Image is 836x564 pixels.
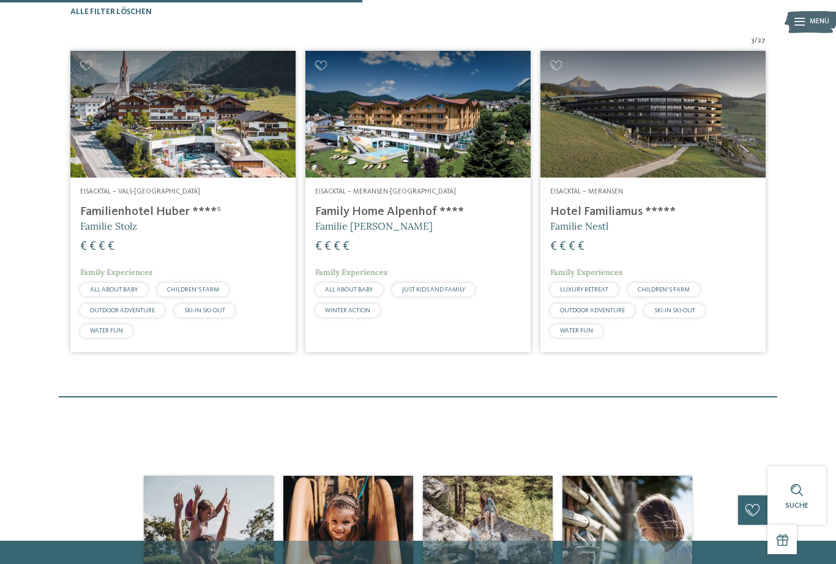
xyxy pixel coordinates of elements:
[325,307,370,314] span: WINTER ACTION
[324,241,331,253] span: €
[654,307,695,314] span: SKI-IN SKI-OUT
[343,241,349,253] span: €
[550,241,557,253] span: €
[315,241,322,253] span: €
[638,287,690,293] span: CHILDREN’S FARM
[758,36,766,46] span: 27
[325,287,373,293] span: ALL ABOUT BABY
[80,267,152,277] span: Family Experiences
[80,205,286,219] h4: Familienhotel Huber ****ˢ
[305,51,531,352] a: Familienhotels gesucht? Hier findet ihr die besten! Eisacktal – Meransen-[GEOGRAPHIC_DATA] Family...
[315,220,433,232] span: Familie [PERSON_NAME]
[560,287,608,293] span: LUXURY RETREAT
[80,220,137,232] span: Familie Stolz
[70,51,296,178] img: Familienhotels gesucht? Hier findet ihr die besten!
[89,241,96,253] span: €
[90,287,138,293] span: ALL ABOUT BABY
[569,241,575,253] span: €
[550,220,608,232] span: Familie Nestl
[550,267,622,277] span: Family Experiences
[315,267,387,277] span: Family Experiences
[559,241,566,253] span: €
[99,241,105,253] span: €
[560,328,593,334] span: WATER FUN
[70,8,152,16] span: Alle Filter löschen
[80,188,200,195] span: Eisacktal – Vals-[GEOGRAPHIC_DATA]
[315,205,521,219] h4: Family Home Alpenhof ****
[70,51,296,352] a: Familienhotels gesucht? Hier findet ihr die besten! Eisacktal – Vals-[GEOGRAPHIC_DATA] Familienho...
[550,188,623,195] span: Eisacktal – Meransen
[305,51,531,178] img: Family Home Alpenhof ****
[755,36,758,46] span: /
[751,36,755,46] span: 3
[80,241,87,253] span: €
[90,328,123,334] span: WATER FUN
[578,241,584,253] span: €
[90,307,155,314] span: OUTDOOR ADVENTURE
[540,51,766,178] img: Familienhotels gesucht? Hier findet ihr die besten!
[785,502,808,509] span: Suche
[560,307,625,314] span: OUTDOOR ADVENTURE
[402,287,465,293] span: JUST KIDS AND FAMILY
[167,287,219,293] span: CHILDREN’S FARM
[540,51,766,352] a: Familienhotels gesucht? Hier findet ihr die besten! Eisacktal – Meransen Hotel Familiamus ***** F...
[184,307,225,314] span: SKI-IN SKI-OUT
[334,241,340,253] span: €
[315,188,456,195] span: Eisacktal – Meransen-[GEOGRAPHIC_DATA]
[108,241,114,253] span: €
